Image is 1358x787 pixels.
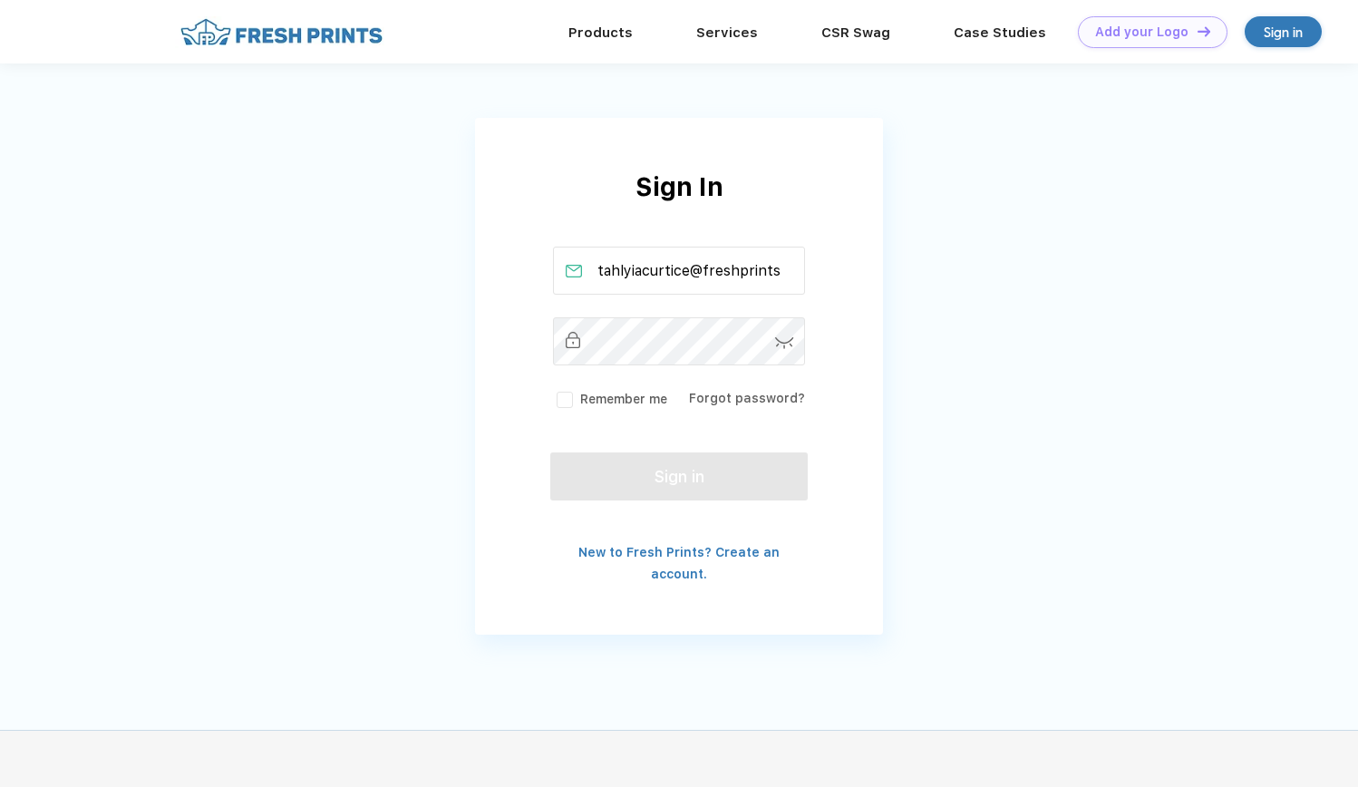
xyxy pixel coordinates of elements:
img: password_inactive.svg [566,332,580,348]
input: Email [553,247,806,295]
a: New to Fresh Prints? Create an account. [578,545,780,581]
a: Products [568,24,633,41]
img: DT [1198,26,1210,36]
button: Sign in [550,452,808,500]
a: Sign in [1245,16,1322,47]
img: email_active.svg [566,265,582,277]
div: Add your Logo [1095,24,1188,40]
div: Sign In [475,168,883,247]
img: password-icon.svg [775,337,794,349]
img: fo%20logo%202.webp [175,16,388,48]
label: Remember me [553,390,667,409]
a: Forgot password? [689,391,805,405]
div: Sign in [1264,22,1303,43]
